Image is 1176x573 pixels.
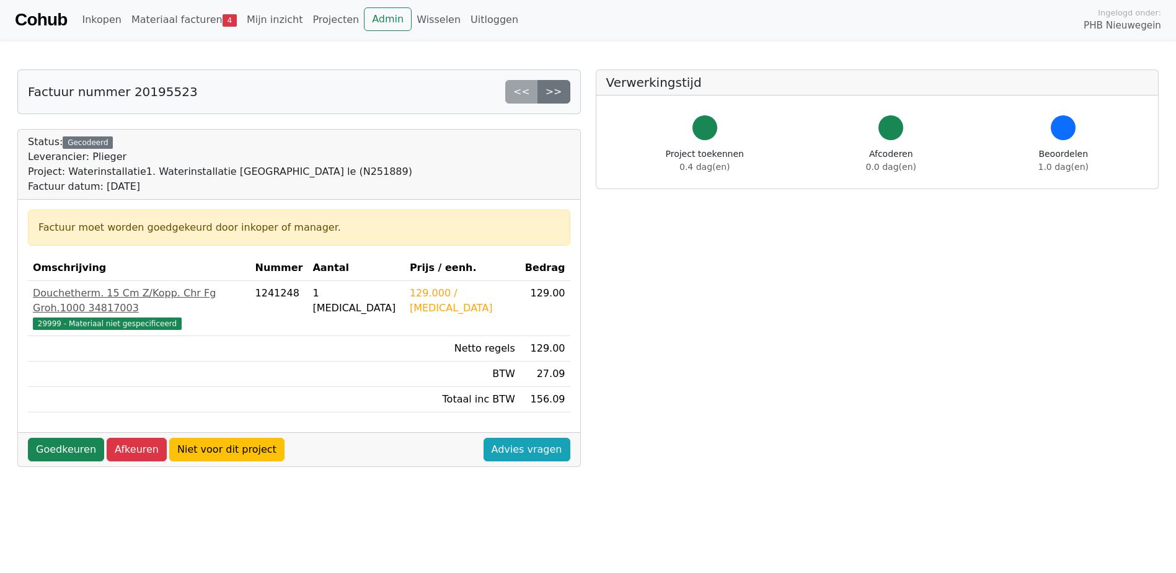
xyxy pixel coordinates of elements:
[33,286,245,331] a: Douchetherm. 15 Cm Z/Kopp. Chr Fg Groh.1000 3481700329999 - Materiaal niet gespecificeerd
[33,286,245,316] div: Douchetherm. 15 Cm Z/Kopp. Chr Fg Groh.1000 34817003
[63,136,113,149] div: Gecodeerd
[312,286,399,316] div: 1 [MEDICAL_DATA]
[520,281,570,336] td: 129.00
[28,255,250,281] th: Omschrijving
[405,362,520,387] td: BTW
[866,148,916,174] div: Afcoderen
[1038,162,1089,172] span: 1.0 dag(en)
[307,7,364,32] a: Projecten
[307,255,404,281] th: Aantal
[250,255,308,281] th: Nummer
[537,80,570,104] a: >>
[364,7,412,31] a: Admin
[15,5,67,35] a: Cohub
[466,7,523,32] a: Uitloggen
[77,7,126,32] a: Inkopen
[1038,148,1089,174] div: Beoordelen
[520,336,570,362] td: 129.00
[866,162,916,172] span: 0.0 dag(en)
[28,179,412,194] div: Factuur datum: [DATE]
[520,255,570,281] th: Bedrag
[520,387,570,412] td: 156.09
[28,149,412,164] div: Leverancier: Plieger
[38,220,560,235] div: Factuur moet worden goedgekeurd door inkoper of manager.
[410,286,515,316] div: 129.000 / [MEDICAL_DATA]
[33,318,182,330] span: 29999 - Materiaal niet gespecificeerd
[28,164,412,179] div: Project: Waterinstallatie1. Waterinstallatie [GEOGRAPHIC_DATA] le (N251889)
[666,148,744,174] div: Project toekennen
[1084,19,1161,33] span: PHB Nieuwegein
[679,162,730,172] span: 0.4 dag(en)
[405,387,520,412] td: Totaal inc BTW
[250,281,308,336] td: 1241248
[28,135,412,194] div: Status:
[1098,7,1161,19] span: Ingelogd onder:
[169,438,285,461] a: Niet voor dit project
[126,7,242,32] a: Materiaal facturen4
[107,438,167,461] a: Afkeuren
[606,75,1149,90] h5: Verwerkingstijd
[223,14,237,27] span: 4
[520,362,570,387] td: 27.09
[405,336,520,362] td: Netto regels
[484,438,570,461] a: Advies vragen
[405,255,520,281] th: Prijs / eenh.
[28,84,198,99] h5: Factuur nummer 20195523
[242,7,308,32] a: Mijn inzicht
[412,7,466,32] a: Wisselen
[28,438,104,461] a: Goedkeuren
